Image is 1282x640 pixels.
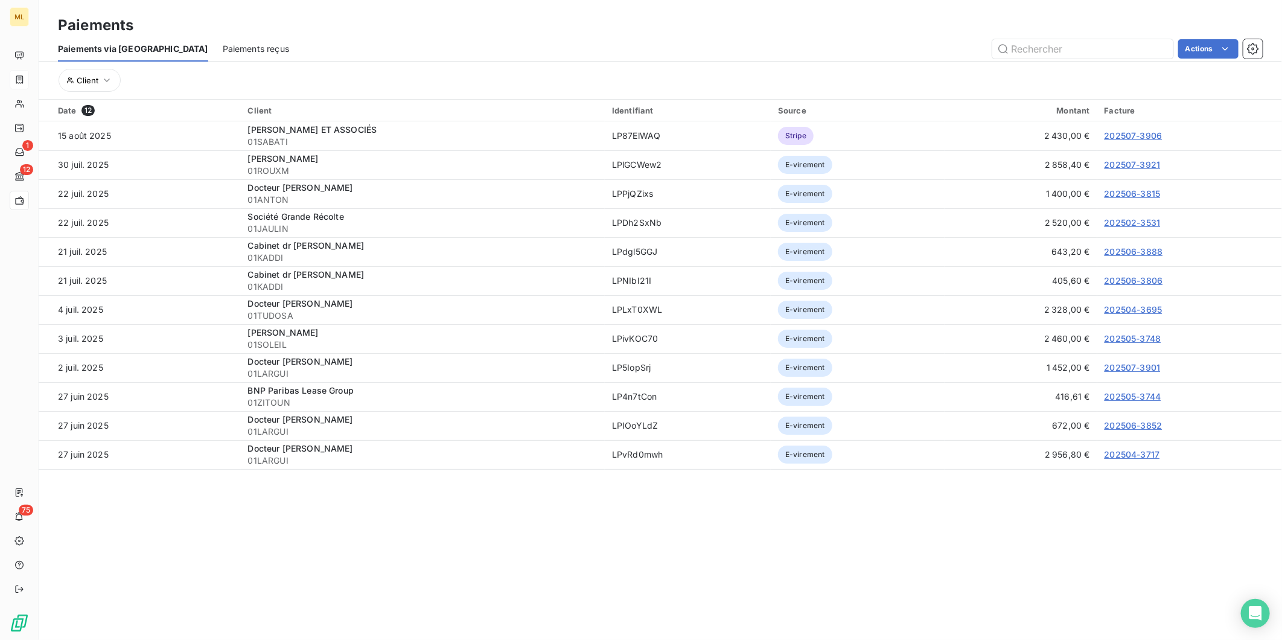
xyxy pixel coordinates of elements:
div: Client [248,106,598,115]
a: 202505-3744 [1105,391,1161,402]
td: LPPjQZixs [605,179,771,208]
td: 21 juil. 2025 [39,266,241,295]
span: Stripe [778,127,814,145]
td: 2 956,80 € [945,440,1097,469]
span: 12 [20,164,33,175]
button: Client [59,69,121,92]
span: 01SOLEIL [248,339,598,351]
a: 202506-3888 [1105,246,1163,257]
span: Client [77,75,98,85]
td: 2 430,00 € [945,121,1097,150]
a: 1 [10,142,28,162]
a: 202507-3906 [1105,130,1162,141]
span: [PERSON_NAME] [248,153,319,164]
span: E-virement [778,272,832,290]
td: LPLxT0XWL [605,295,771,324]
div: Date [58,105,234,116]
td: 643,20 € [945,237,1097,266]
td: 416,61 € [945,382,1097,411]
span: [PERSON_NAME] ET ASSOCIÉS [248,124,377,135]
span: Docteur [PERSON_NAME] [248,443,353,453]
span: 01ZITOUN [248,397,598,409]
td: 30 juil. 2025 [39,150,241,179]
td: LP4n7tCon [605,382,771,411]
a: 202507-3901 [1105,362,1161,373]
span: Société Grande Récolte [248,211,344,222]
div: Source [778,106,937,115]
span: 01ANTON [248,194,598,206]
div: Facture [1105,106,1275,115]
a: 202506-3806 [1105,275,1163,286]
a: 202504-3695 [1105,304,1162,315]
span: Docteur [PERSON_NAME] [248,356,353,366]
span: 01LARGUI [248,368,598,380]
img: Logo LeanPay [10,613,29,633]
td: 2 520,00 € [945,208,1097,237]
td: LP87ElWAQ [605,121,771,150]
td: LPivKOC70 [605,324,771,353]
td: 1 400,00 € [945,179,1097,208]
td: LPvRd0mwh [605,440,771,469]
td: 672,00 € [945,411,1097,440]
span: 01SABATI [248,136,598,148]
a: 202505-3748 [1105,333,1161,344]
span: Docteur [PERSON_NAME] [248,298,353,309]
span: 12 [81,105,95,116]
td: LPNIbI21I [605,266,771,295]
span: BNP Paribas Lease Group [248,385,354,395]
td: 1 452,00 € [945,353,1097,382]
a: 202506-3852 [1105,420,1162,430]
span: Paiements via [GEOGRAPHIC_DATA] [58,43,208,55]
td: 21 juil. 2025 [39,237,241,266]
span: Paiements reçus [223,43,289,55]
span: 01LARGUI [248,426,598,438]
div: Open Intercom Messenger [1241,599,1270,628]
span: 01KADDI [248,252,598,264]
td: 4 juil. 2025 [39,295,241,324]
td: 27 juin 2025 [39,382,241,411]
a: 202504-3717 [1105,449,1160,459]
span: [PERSON_NAME] [248,327,319,338]
span: E-virement [778,330,832,348]
td: 2 460,00 € [945,324,1097,353]
span: 1 [22,140,33,151]
a: 202507-3921 [1105,159,1161,170]
span: E-virement [778,243,832,261]
span: Docteur [PERSON_NAME] [248,414,353,424]
td: 27 juin 2025 [39,440,241,469]
span: 01LARGUI [248,455,598,467]
td: LPIOoYLdZ [605,411,771,440]
td: 22 juil. 2025 [39,208,241,237]
h3: Paiements [58,14,133,36]
span: E-virement [778,388,832,406]
td: 2 858,40 € [945,150,1097,179]
span: Docteur [PERSON_NAME] [248,182,353,193]
td: LP5IopSrj [605,353,771,382]
a: 202502-3531 [1105,217,1161,228]
td: 2 juil. 2025 [39,353,241,382]
td: 22 juil. 2025 [39,179,241,208]
td: 3 juil. 2025 [39,324,241,353]
td: 15 août 2025 [39,121,241,150]
span: E-virement [778,417,832,435]
span: E-virement [778,359,832,377]
td: 405,60 € [945,266,1097,295]
span: 01TUDOSA [248,310,598,322]
span: 75 [19,505,33,516]
a: 202506-3815 [1105,188,1161,199]
span: 01JAULIN [248,223,598,235]
span: Cabinet dr [PERSON_NAME] [248,240,365,251]
div: ML [10,7,29,27]
div: Identifiant [612,106,764,115]
input: Rechercher [992,39,1173,59]
button: Actions [1178,39,1239,59]
span: E-virement [778,214,832,232]
span: 01ROUXM [248,165,598,177]
span: E-virement [778,446,832,464]
td: LPlGCWew2 [605,150,771,179]
span: Cabinet dr [PERSON_NAME] [248,269,365,280]
a: 12 [10,167,28,186]
div: Montant [952,106,1090,115]
span: E-virement [778,156,832,174]
td: 27 juin 2025 [39,411,241,440]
